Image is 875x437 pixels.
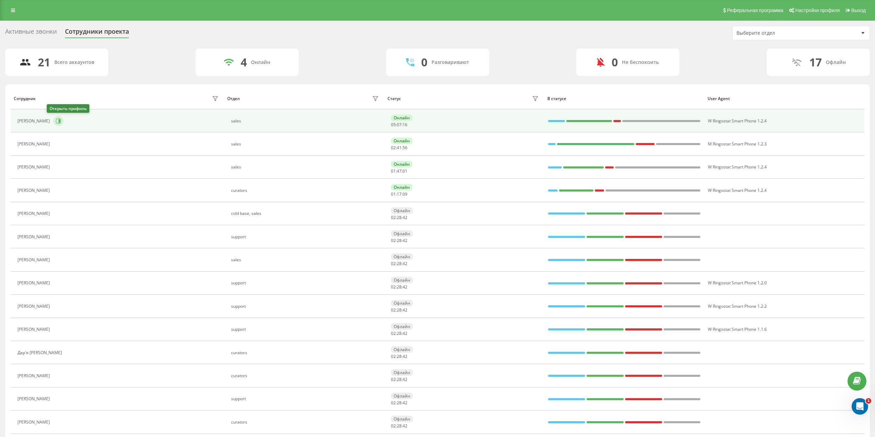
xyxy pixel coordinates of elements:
[391,207,413,214] div: Офлайн
[431,59,469,65] div: Разговаривают
[397,215,402,220] span: 28
[547,96,701,101] div: В статусе
[391,145,407,150] div: : :
[231,188,381,193] div: curators
[708,164,767,170] span: W Ringostat Smart Phone 1.2.4
[391,307,396,313] span: 02
[18,281,52,285] div: [PERSON_NAME]
[397,307,402,313] span: 28
[403,261,407,266] span: 42
[18,396,52,401] div: [PERSON_NAME]
[403,168,407,174] span: 01
[391,215,407,220] div: : :
[391,377,407,382] div: : :
[403,330,407,336] span: 42
[622,59,659,65] div: Не беспокоить
[391,285,407,289] div: : :
[231,350,381,355] div: curators
[403,122,407,128] span: 16
[47,104,89,113] div: Открыть профиль
[391,423,396,429] span: 02
[403,376,407,382] span: 42
[391,261,396,266] span: 02
[403,145,407,151] span: 56
[5,28,57,39] div: Активные звонки
[241,56,247,69] div: 4
[18,234,52,239] div: [PERSON_NAME]
[251,59,270,65] div: Онлайн
[397,330,402,336] span: 28
[612,56,618,69] div: 0
[391,277,413,283] div: Офлайн
[391,122,407,127] div: : :
[397,400,402,406] span: 28
[708,96,861,101] div: User Agent
[403,284,407,290] span: 42
[391,114,413,121] div: Онлайн
[391,192,407,197] div: : :
[397,376,402,382] span: 28
[391,331,407,336] div: : :
[231,234,381,239] div: support
[397,261,402,266] span: 28
[852,398,868,415] iframe: Intercom live chat
[391,284,396,290] span: 02
[397,168,402,174] span: 47
[403,353,407,359] span: 42
[403,238,407,243] span: 42
[227,96,240,101] div: Отдел
[391,323,413,330] div: Офлайн
[391,416,413,422] div: Офлайн
[391,191,396,197] span: 01
[391,354,407,359] div: : :
[391,369,413,376] div: Офлайн
[18,304,52,309] div: [PERSON_NAME]
[708,118,767,124] span: W Ringostat Smart Phone 1.2.4
[387,96,401,101] div: Статус
[18,373,52,378] div: [PERSON_NAME]
[403,215,407,220] span: 42
[391,122,396,128] span: 05
[708,141,767,147] span: M Ringostat Smart Phone 1.2.3
[231,420,381,425] div: curators
[231,304,381,309] div: support
[397,284,402,290] span: 28
[231,258,381,262] div: sales
[18,188,52,193] div: [PERSON_NAME]
[65,28,129,39] div: Сотрудники проекта
[403,423,407,429] span: 42
[231,281,381,285] div: support
[18,327,52,332] div: [PERSON_NAME]
[391,168,396,174] span: 01
[397,191,402,197] span: 17
[795,8,840,13] span: Настройки профиля
[397,122,402,128] span: 07
[708,280,767,286] span: W Ringostat Smart Phone 1.2.0
[18,350,64,355] div: Дар'я [PERSON_NAME]
[391,138,413,144] div: Онлайн
[866,398,871,404] span: 1
[708,326,767,332] span: W Ringostat Smart Phone 1.1.6
[397,353,402,359] span: 28
[391,261,407,266] div: : :
[391,253,413,260] div: Офлайн
[397,238,402,243] span: 28
[391,400,396,406] span: 02
[708,303,767,309] span: W Ringostat Smart Phone 1.2.2
[18,142,52,146] div: [PERSON_NAME]
[54,59,94,65] div: Всего аккаунтов
[391,161,413,167] div: Онлайн
[391,401,407,405] div: : :
[403,307,407,313] span: 42
[391,230,413,237] div: Офлайн
[18,420,52,425] div: [PERSON_NAME]
[736,30,819,36] div: Выберите отдел
[391,330,396,336] span: 02
[14,96,36,101] div: Сотрудник
[231,119,381,123] div: sales
[391,376,396,382] span: 02
[231,396,381,401] div: support
[18,119,52,123] div: [PERSON_NAME]
[391,308,407,313] div: : :
[231,165,381,170] div: sales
